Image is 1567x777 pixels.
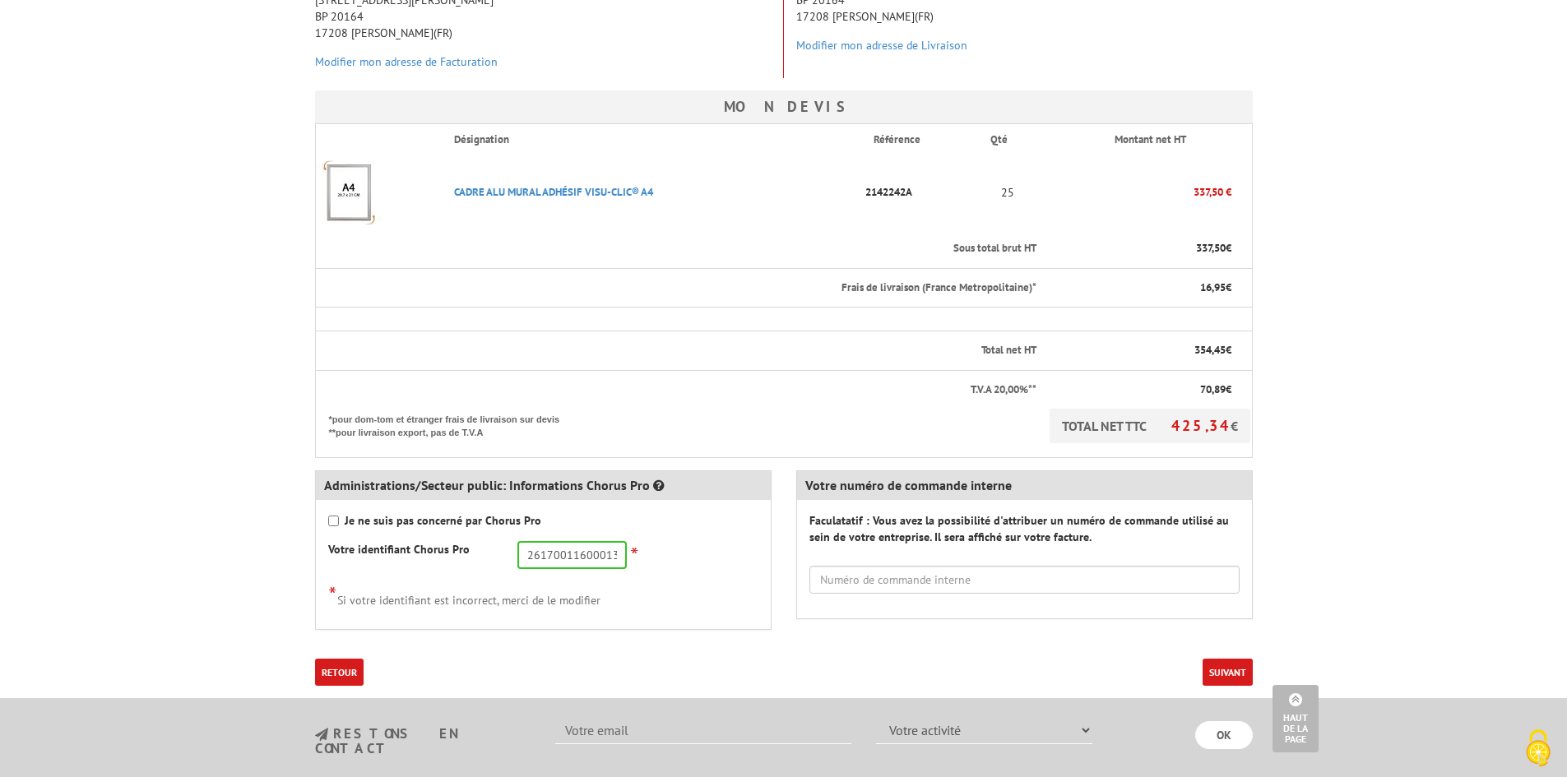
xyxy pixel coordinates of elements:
input: Je ne suis pas concerné par Chorus Pro [328,516,339,526]
p: 337,50 € [1038,178,1231,206]
span: 354,45 [1194,343,1226,357]
input: OK [1195,721,1253,749]
a: Modifier mon adresse de Livraison [796,38,967,53]
a: Modifier mon adresse de Facturation [315,54,498,69]
p: € [1051,280,1231,296]
h3: Mon devis [315,90,1253,123]
img: Cookies (fenêtre modale) [1518,728,1559,769]
td: 25 [977,155,1038,229]
span: 16,95 [1200,280,1226,294]
div: Administrations/Secteur public: Informations Chorus Pro [316,471,771,500]
a: CADRE ALU MURAL ADHéSIF VISU-CLIC® A4 [454,185,653,199]
th: Frais de livraison (France Metropolitaine)* [315,268,1038,308]
a: Haut de la page [1273,685,1319,752]
th: Désignation [441,124,860,155]
p: 2142242A [860,178,978,206]
p: € [1051,382,1231,398]
label: Votre identifiant Chorus Pro [328,541,470,557]
span: 425,34 [1171,416,1231,435]
p: TOTAL NET TTC € [1050,409,1250,443]
label: Faculatatif : Vous avez la possibilité d'attribuer un numéro de commande utilisé au sein de votre... [809,512,1240,545]
button: Cookies (fenêtre modale) [1509,721,1567,777]
div: Si votre identifiant est incorrect, merci de le modifier [328,581,758,608]
th: Total net HT [315,331,1038,371]
p: T.V.A 20,00%** [329,382,1037,398]
p: *pour dom-tom et étranger frais de livraison sur devis **pour livraison export, pas de T.V.A [329,409,576,439]
input: Votre email [555,716,851,744]
span: 337,50 [1196,241,1226,255]
p: € [1051,241,1231,257]
th: Sous total brut HT [315,229,1038,268]
input: Numéro de commande interne [809,566,1240,594]
img: newsletter.jpg [315,728,328,742]
span: 70,89 [1200,382,1226,396]
h3: restons en contact [315,727,531,756]
th: Qté [977,124,1038,155]
a: Retour [315,659,364,686]
p: € [1051,343,1231,358]
p: Montant net HT [1051,132,1249,148]
strong: Je ne suis pas concerné par Chorus Pro [345,513,541,528]
button: Suivant [1203,659,1253,686]
div: Votre numéro de commande interne [797,471,1252,500]
th: Référence [860,124,978,155]
img: CADRE ALU MURAL ADHéSIF VISU-CLIC® A4 [316,160,382,225]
